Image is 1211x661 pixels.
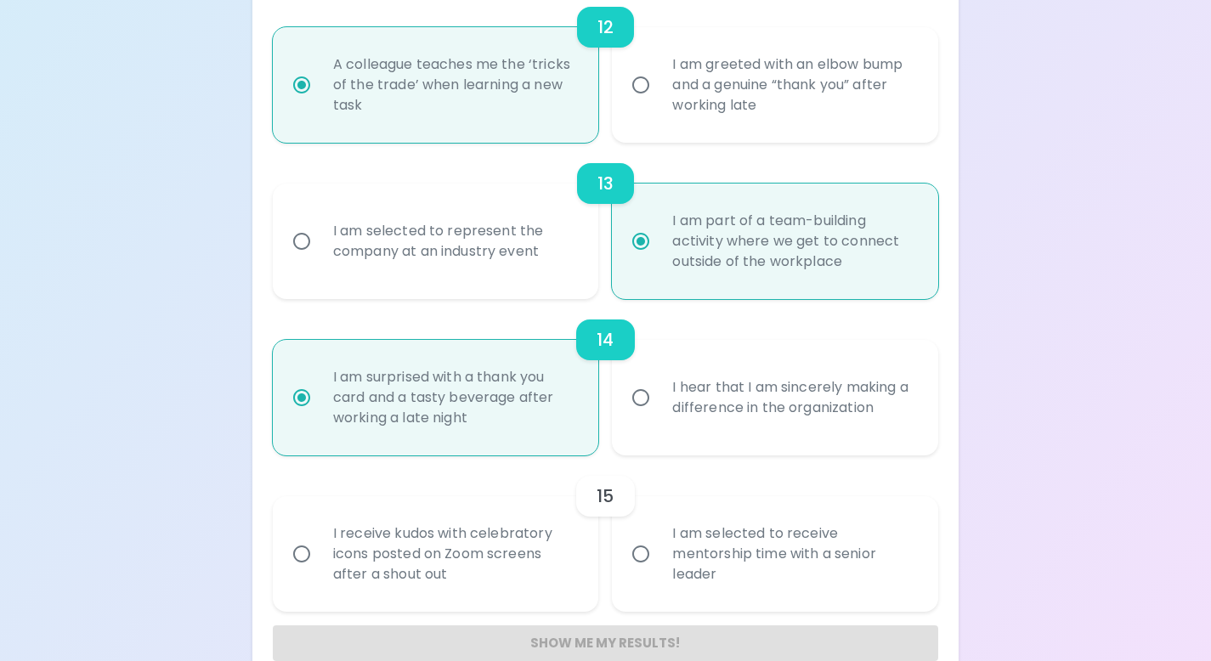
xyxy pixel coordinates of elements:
div: I am greeted with an elbow bump and a genuine “thank you” after working late [659,34,929,136]
h6: 15 [597,483,614,510]
div: I am selected to receive mentorship time with a senior leader [659,503,929,605]
h6: 13 [597,170,614,197]
div: I am part of a team-building activity where we get to connect outside of the workplace [659,190,929,292]
h6: 12 [597,14,614,41]
div: I receive kudos with celebratory icons posted on Zoom screens after a shout out [320,503,590,605]
div: choice-group-check [273,455,938,612]
div: A colleague teaches me the ‘tricks of the trade’ when learning a new task [320,34,590,136]
div: I am selected to represent the company at an industry event [320,201,590,282]
h6: 14 [597,326,614,353]
div: choice-group-check [273,143,938,299]
div: I hear that I am sincerely making a difference in the organization [659,357,929,438]
div: choice-group-check [273,299,938,455]
div: I am surprised with a thank you card and a tasty beverage after working a late night [320,347,590,449]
